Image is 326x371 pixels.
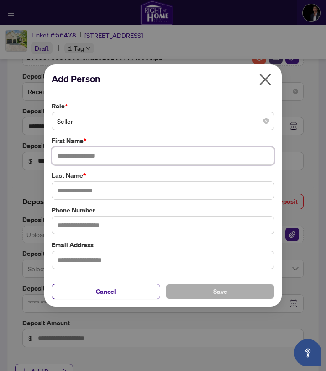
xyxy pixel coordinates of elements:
span: Seller [57,112,269,130]
button: Open asap [294,339,321,366]
span: close [258,72,273,87]
label: First Name [52,136,274,146]
button: Save [166,284,274,299]
label: Email Address [52,240,274,250]
span: Cancel [96,284,116,299]
label: Last Name [52,170,274,180]
button: Cancel [52,284,160,299]
label: Phone Number [52,205,274,215]
span: close-circle [263,118,269,124]
h2: Add Person [52,72,274,86]
label: Role [52,101,274,111]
